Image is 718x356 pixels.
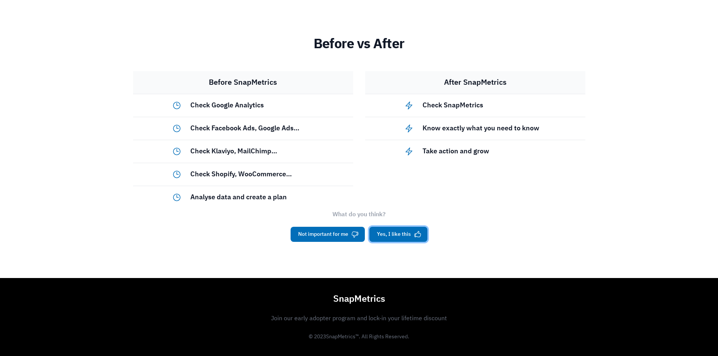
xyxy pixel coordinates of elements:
a: SnapMetrics™ [326,334,359,339]
h3: Check Shopify, WooCommerce... [190,169,292,180]
button: Yes, I like this [369,227,427,242]
h3: Check Klaviyo, MailChimp... [190,146,277,157]
h3: Know exactly what you need to know [423,123,539,134]
h3: Analyse data and create a plan [190,192,287,203]
span: SnapMetrics [118,293,600,305]
p: Join our early adopter program and lock-in your lifetime discount [118,314,600,323]
h3: Check Facebook Ads, Google Ads... [190,123,299,134]
h2: Before vs After [214,36,504,53]
h3: After SnapMetrics [365,77,585,88]
h3: Take action and grow [423,146,489,157]
h3: Check SnapMetrics [423,100,483,111]
span: © 2023 . All Rights Reserved. [309,334,409,339]
span: What do you think? [239,210,480,219]
h3: Before SnapMetrics [133,77,353,88]
h3: Check Google Analytics [190,100,264,111]
button: Not important for me [291,227,365,242]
